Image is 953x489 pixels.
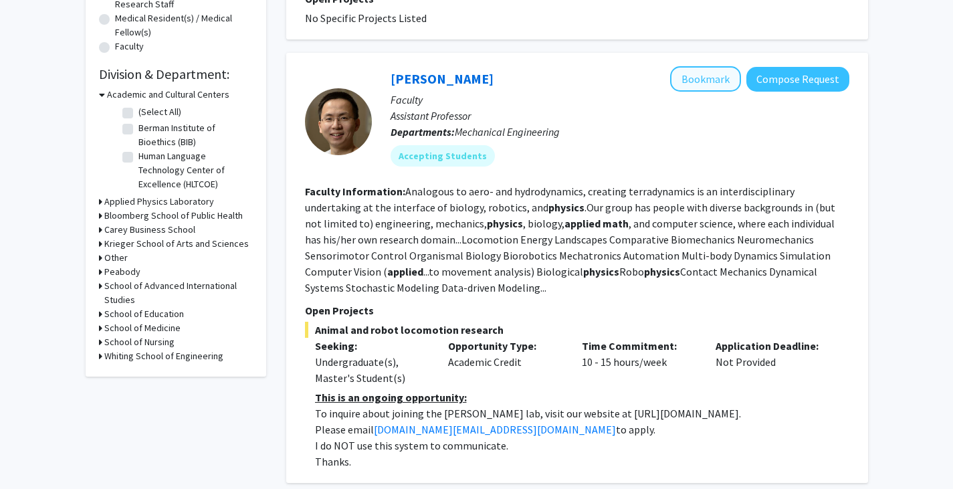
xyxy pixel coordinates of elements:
[305,11,427,25] span: No Specific Projects Listed
[104,335,175,349] h3: School of Nursing
[603,217,629,230] b: math
[564,217,601,230] b: applied
[438,338,572,386] div: Academic Credit
[391,108,849,124] p: Assistant Professor
[315,391,467,404] u: This is an ongoing opportunity:
[670,66,741,92] button: Add Chen Li to Bookmarks
[104,321,181,335] h3: School of Medicine
[391,92,849,108] p: Faculty
[305,185,405,198] b: Faculty Information:
[104,195,214,209] h3: Applied Physics Laboratory
[391,70,494,87] a: [PERSON_NAME]
[104,279,253,307] h3: School of Advanced International Studies
[448,338,562,354] p: Opportunity Type:
[716,338,829,354] p: Application Deadline:
[315,454,849,470] p: Thanks.
[138,105,181,119] label: (Select All)
[305,302,849,318] p: Open Projects
[572,338,706,386] div: 10 - 15 hours/week
[99,66,253,82] h2: Division & Department:
[104,223,195,237] h3: Carey Business School
[305,322,849,338] span: Animal and robot locomotion research
[374,423,616,436] a: [DOMAIN_NAME][EMAIL_ADDRESS][DOMAIN_NAME]
[583,265,619,278] b: physics
[104,237,249,251] h3: Krieger School of Arts and Sciences
[138,149,249,191] label: Human Language Technology Center of Excellence (HLTCOE)
[104,307,184,321] h3: School of Education
[104,209,243,223] h3: Bloomberg School of Public Health
[104,349,223,363] h3: Whiting School of Engineering
[644,265,680,278] b: physics
[315,338,429,354] p: Seeking:
[315,354,429,386] div: Undergraduate(s), Master's Student(s)
[107,88,229,102] h3: Academic and Cultural Centers
[10,429,57,479] iframe: Chat
[387,265,423,278] b: applied
[391,125,455,138] b: Departments:
[548,201,585,214] b: physics
[104,251,128,265] h3: Other
[115,39,144,54] label: Faculty
[487,217,523,230] b: physics
[746,67,849,92] button: Compose Request to Chen Li
[582,338,696,354] p: Time Commitment:
[391,145,495,167] mat-chip: Accepting Students
[455,125,560,138] span: Mechanical Engineering
[315,405,849,421] p: To inquire about joining the [PERSON_NAME] lab, visit our website at [URL][DOMAIN_NAME].
[706,338,839,386] div: Not Provided
[115,11,253,39] label: Medical Resident(s) / Medical Fellow(s)
[315,421,849,437] p: Please email to apply.
[315,437,849,454] p: I do NOT use this system to communicate.
[305,185,835,294] fg-read-more: Analogous to aero- and hydrodynamics, creating terradynamics is an interdisciplinary undertaking ...
[138,121,249,149] label: Berman Institute of Bioethics (BIB)
[104,265,140,279] h3: Peabody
